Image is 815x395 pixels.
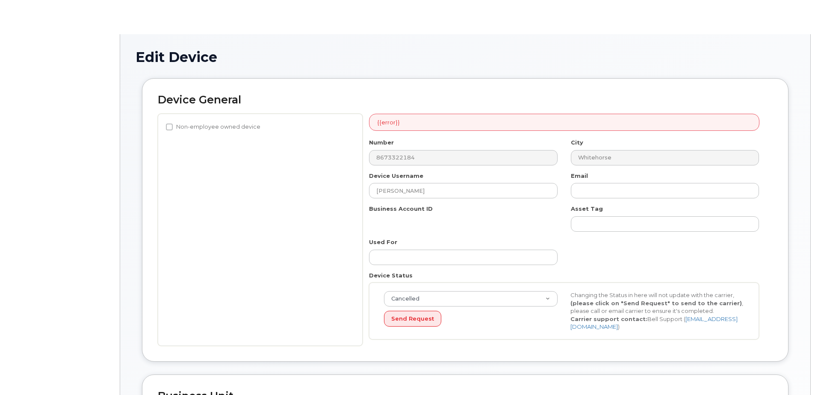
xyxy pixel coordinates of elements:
div: {{error}} [369,114,759,131]
label: Number [369,139,394,147]
button: Send Request [384,311,441,327]
strong: Carrier support contact: [570,315,647,322]
label: Asset Tag [571,205,603,213]
label: Device Username [369,172,423,180]
label: Non-employee owned device [166,122,260,132]
label: Used For [369,238,397,246]
div: Changing the Status in here will not update with the carrier, , please call or email carrier to e... [564,291,750,331]
strong: (please click on "Send Request" to send to the carrier) [570,300,742,307]
label: Device Status [369,271,413,280]
input: Non-employee owned device [166,124,173,130]
h1: Edit Device [136,50,795,65]
a: [EMAIL_ADDRESS][DOMAIN_NAME] [570,315,738,330]
label: Email [571,172,588,180]
h2: Device General [158,94,773,106]
label: Business Account ID [369,205,433,213]
label: City [571,139,583,147]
